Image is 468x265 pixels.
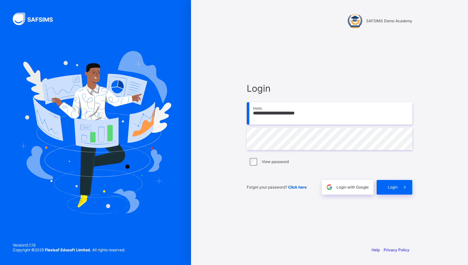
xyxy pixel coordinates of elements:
a: Click here [288,185,307,190]
a: Help [372,247,380,252]
span: Login [388,185,398,190]
span: Login [247,83,412,94]
span: Forgot your password? [247,185,307,190]
a: Privacy Policy [384,247,409,252]
img: SAFSIMS Logo [13,13,60,25]
span: Version 0.1.19 [13,243,125,247]
span: SAFSIMS Demo Academy [366,18,412,23]
img: google.396cfc9801f0270233282035f929180a.svg [326,183,333,191]
label: View password [262,159,289,164]
span: Login with Google [337,185,369,190]
strong: Flexisaf Edusoft Limited. [45,247,91,252]
img: Hero Image [20,51,171,214]
span: Copyright © 2025 All rights reserved. [13,247,125,252]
